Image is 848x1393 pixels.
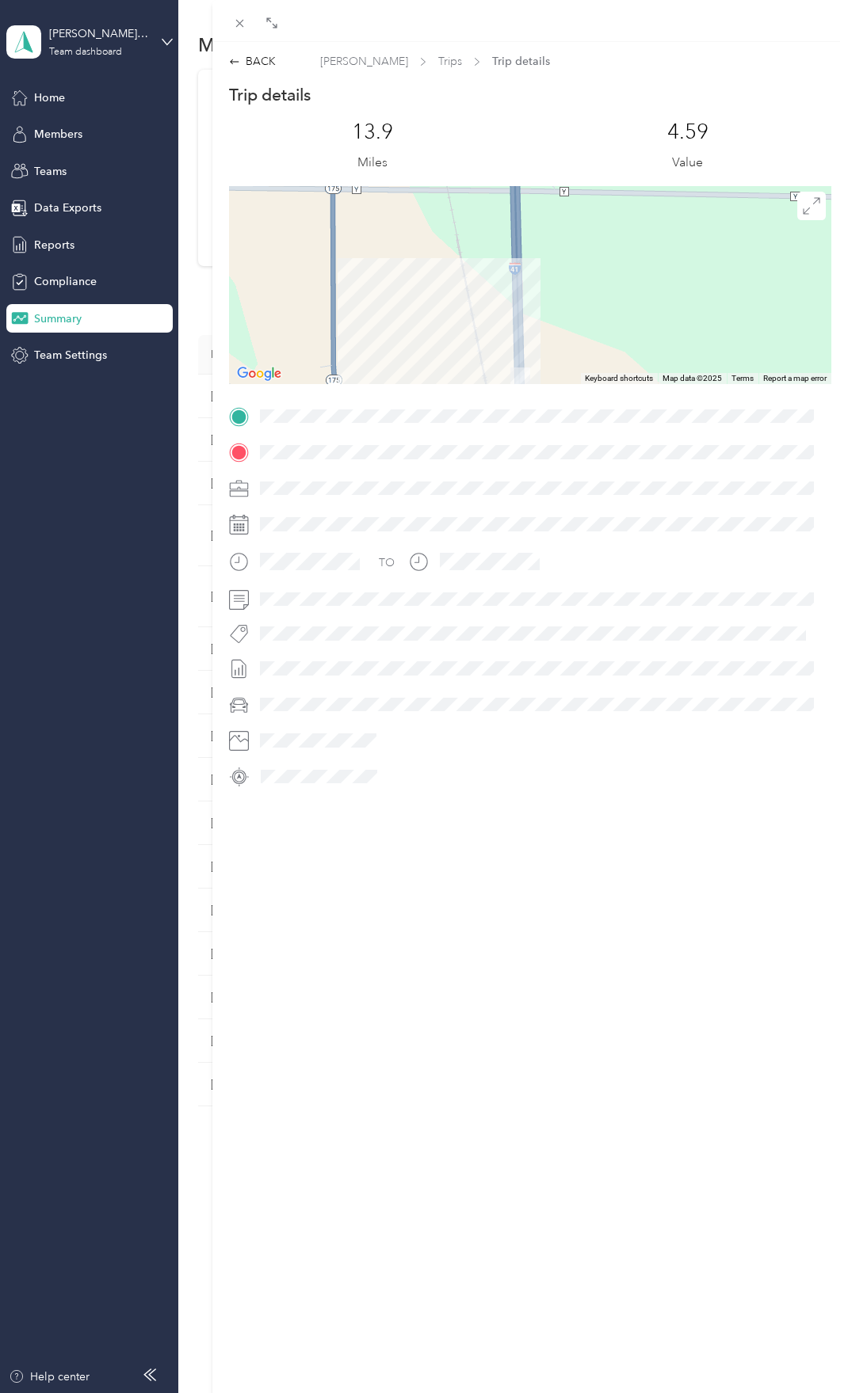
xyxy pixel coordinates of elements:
button: Keyboard shortcuts [585,373,653,384]
span: Map data ©2025 [663,374,722,383]
p: Miles [357,153,388,173]
p: Value [672,153,703,173]
span: Trips [438,53,462,70]
iframe: Everlance-gr Chat Button Frame [759,1304,848,1393]
div: TO [379,554,395,571]
p: Trip details [229,84,311,106]
div: BACK [229,53,276,70]
img: Google [233,363,285,384]
a: Open this area in Google Maps (opens a new window) [233,363,285,384]
p: 13.9 [352,120,393,145]
a: Report a map error [763,374,827,383]
span: Trip details [492,53,550,70]
span: [PERSON_NAME] [320,53,408,70]
a: Terms (opens in new tab) [731,374,754,383]
p: 4.59 [667,120,709,145]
